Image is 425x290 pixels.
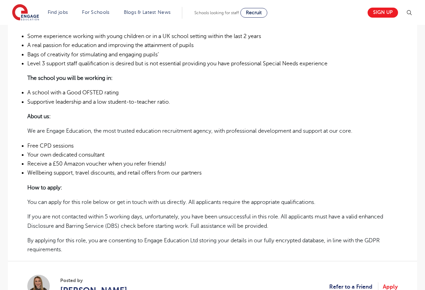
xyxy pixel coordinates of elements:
[82,10,109,15] a: For Schools
[27,97,398,106] li: Supportive leadership and a low student-to-teacher ratio.
[27,75,113,81] strong: The school you will be working in:
[194,10,239,15] span: Schools looking for staff
[60,277,127,284] span: Posted by
[27,32,398,41] li: Some experience working with young children or in a UK school setting within the last 2 years
[27,150,398,159] li: Your own dedicated consultant
[48,10,68,15] a: Find jobs
[12,4,39,21] img: Engage Education
[246,10,262,15] span: Recruit
[27,159,398,168] li: Receive a £50 Amazon voucher when you refer friends!
[27,168,398,177] li: Wellbeing support, travel discounts, and retail offers from our partners
[368,8,398,18] a: Sign up
[27,59,398,68] li: Level 3 support staff qualification is desired but is not essential providing you have profession...
[27,141,398,150] li: Free CPD sessions
[27,50,398,59] li: Bags of creativity for stimulating and engaging pupils’
[27,41,398,50] li: A real passion for education and improving the attainment of pupils
[240,8,267,18] a: Recruit
[124,10,171,15] a: Blogs & Latest News
[27,212,398,231] p: If you are not contacted within 5 working days, unfortunately, you have been unsuccessful in this...
[27,113,51,120] strong: About us:
[27,198,398,207] p: You can apply for this role below or get in touch with us directly. All applicants require the ap...
[27,88,398,97] li: A school with a Good OFSTED rating
[27,236,398,254] p: By applying for this role, you are consenting to Engage Education Ltd storing your details in our...
[27,127,398,135] p: We are Engage Education, the most trusted education recruitment agency, with professional develop...
[27,185,62,191] strong: How to apply:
